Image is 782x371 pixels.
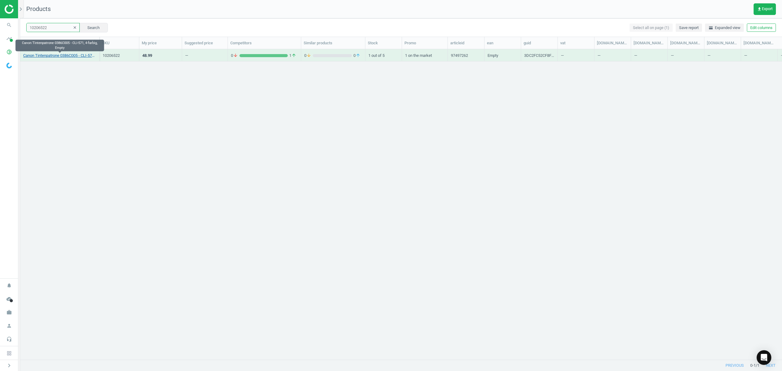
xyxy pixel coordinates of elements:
[744,50,774,61] div: —
[597,50,628,61] div: —
[26,23,80,32] input: SKU/Title search
[630,24,673,32] button: Select all on page (1)
[707,40,738,46] div: [DOMAIN_NAME](ean)
[705,24,744,32] button: horizontal_splitExpanded view
[3,33,15,44] i: timeline
[3,320,15,332] i: person
[670,40,702,46] div: [DOMAIN_NAME](description)
[707,50,738,61] div: —
[291,53,296,58] i: arrow_upward
[23,53,96,58] a: Canon Tintenpatrone 0386C005 - CLI-571, 4-farbig, Empty
[3,280,15,291] i: notifications
[3,46,15,58] i: pie_chart_outlined
[20,49,782,353] div: grid
[754,3,776,15] button: get_appExport
[404,40,445,46] div: Promo
[3,333,15,345] i: headset_mic
[304,53,313,58] span: 0
[185,40,225,46] div: Suggested price
[679,25,699,31] span: Save report
[757,350,771,365] div: Open Intercom Messenger
[230,40,298,46] div: Competitors
[231,53,239,58] span: 0
[288,53,298,58] span: 1
[233,53,238,58] i: arrow_downward
[759,360,782,371] button: next
[352,53,362,58] span: 0
[2,362,17,369] button: chevron_right
[757,7,773,12] span: Export
[450,40,482,46] div: articleid
[3,293,15,305] i: cloud_done
[103,53,136,58] div: 10206522
[16,40,104,51] div: Canon Tintenpatrone 0386C005 - CLI-571, 4-farbig, Empty
[185,53,188,61] div: —
[750,363,756,368] span: 0 - 1
[671,50,701,61] div: —
[5,362,13,369] i: chevron_right
[142,40,179,46] div: My price
[756,363,759,368] span: / 1
[304,40,363,46] div: Similar products
[3,19,15,31] i: search
[70,24,79,32] button: clear
[708,25,713,30] i: horizontal_split
[356,53,360,58] i: arrow_upward
[5,5,48,14] img: ajHJNr6hYgQAAAAASUVORK5CYII=
[524,40,555,46] div: guid
[102,40,137,46] div: SKU
[719,360,750,371] button: previous
[26,5,51,13] span: Products
[676,24,702,32] button: Save report
[561,50,591,61] div: —
[747,24,776,32] button: Edit columns
[560,40,592,46] div: vat
[634,40,665,46] div: [DOMAIN_NAME](delivery)
[757,7,762,12] i: get_app
[306,53,311,58] i: arrow_downward
[633,25,669,31] span: Select all on page (1)
[3,307,15,318] i: work
[73,25,77,30] i: clear
[405,50,444,61] div: 1 on the market
[634,50,664,61] div: —
[597,40,628,46] div: [DOMAIN_NAME](brand)
[708,25,740,31] span: Expanded view
[368,40,399,46] div: Stock
[487,40,518,46] div: ean
[17,6,24,13] i: chevron_right
[6,63,12,68] img: wGWNvw8QSZomAAAAABJRU5ErkJggg==
[368,50,399,61] div: 1 out of 5
[488,53,498,61] div: Empty
[524,53,554,61] div: 3DC2FC52CF8F8A42E06367033D0AC3A9
[744,40,775,46] div: [DOMAIN_NAME](image_url)
[142,53,152,58] div: 48.99
[451,53,468,61] div: 97497262
[79,23,108,32] button: Search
